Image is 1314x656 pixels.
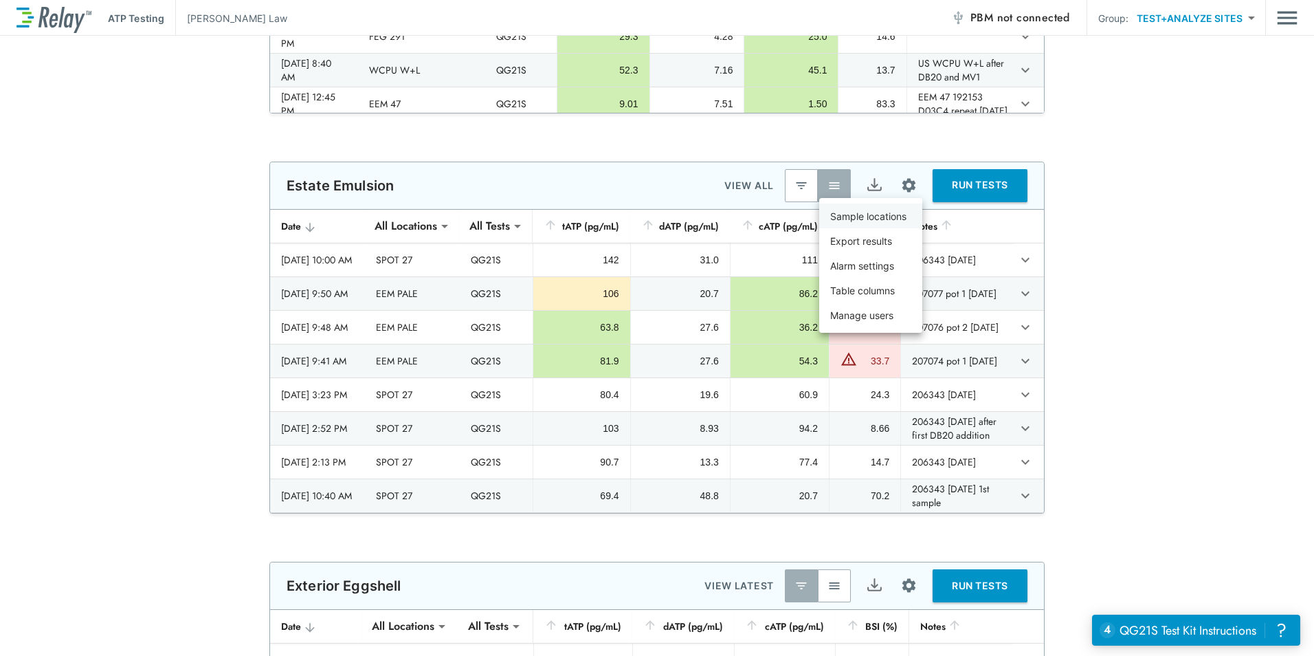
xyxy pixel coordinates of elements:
[830,308,893,322] p: Manage users
[830,234,892,248] p: Export results
[1092,615,1300,646] iframe: Resource center
[830,283,895,298] p: Table columns
[830,209,906,223] p: Sample locations
[830,259,894,273] p: Alarm settings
